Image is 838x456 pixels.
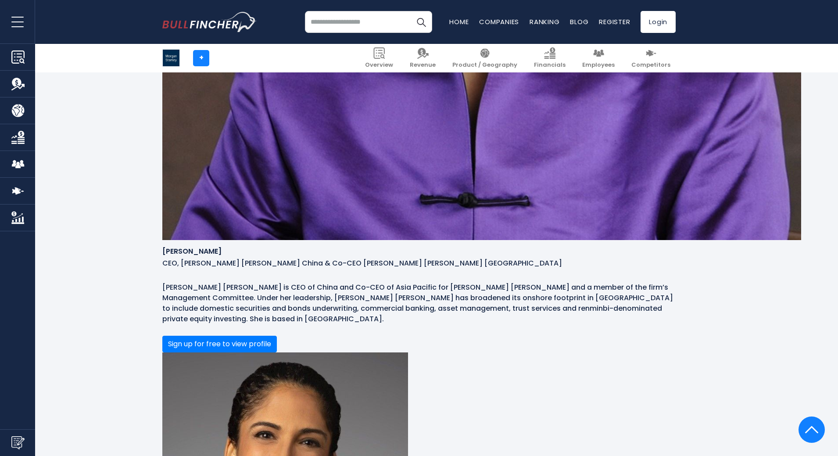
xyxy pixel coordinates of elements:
a: Revenue [405,44,441,72]
a: Login [641,11,676,33]
a: Blog [570,17,588,26]
span: Overview [365,61,393,69]
p: [PERSON_NAME] [PERSON_NAME] is CEO of China and Co-CEO of Asia Pacific for [PERSON_NAME] [PERSON_... [162,282,676,324]
a: Register [599,17,630,26]
a: + [193,50,209,66]
a: Employees [577,44,620,72]
h6: [PERSON_NAME] [162,247,676,255]
a: Ranking [530,17,559,26]
button: Search [410,11,432,33]
a: Go to homepage [162,12,257,32]
a: Product / Geography [447,44,523,72]
span: Competitors [631,61,670,69]
a: Companies [479,17,519,26]
span: Product / Geography [452,61,517,69]
a: Home [449,17,469,26]
p: CEO, [PERSON_NAME] [PERSON_NAME] China & Co-CEO [PERSON_NAME] [PERSON_NAME] [GEOGRAPHIC_DATA] [162,259,676,268]
span: Financials [534,61,566,69]
span: Revenue [410,61,436,69]
button: Sign up for free to view profile [162,336,277,352]
img: MS logo [163,50,179,66]
a: Overview [360,44,398,72]
a: Competitors [626,44,676,72]
img: bullfincher logo [162,12,257,32]
a: Financials [529,44,571,72]
span: Employees [582,61,615,69]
